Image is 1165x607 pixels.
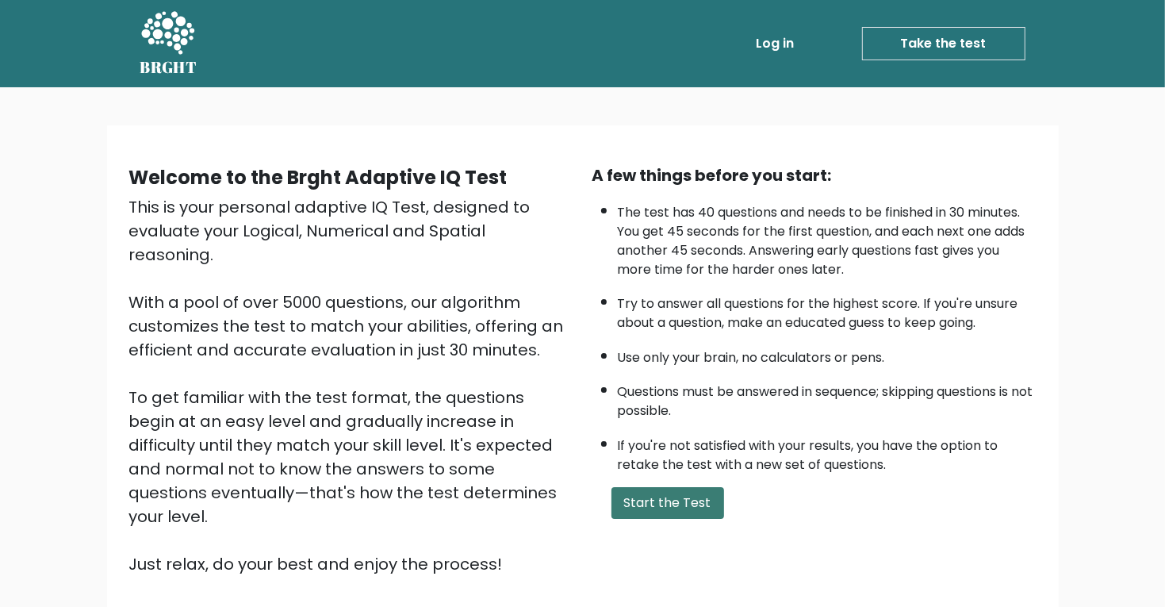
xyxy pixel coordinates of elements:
[618,375,1037,421] li: Questions must be answered in sequence; skipping questions is not possible.
[618,428,1037,474] li: If you're not satisfied with your results, you have the option to retake the test with a new set ...
[129,164,508,190] b: Welcome to the Brght Adaptive IQ Test
[129,195,573,576] div: This is your personal adaptive IQ Test, designed to evaluate your Logical, Numerical and Spatial ...
[140,58,197,77] h5: BRGHT
[618,195,1037,279] li: The test has 40 questions and needs to be finished in 30 minutes. You get 45 seconds for the firs...
[618,340,1037,367] li: Use only your brain, no calculators or pens.
[618,286,1037,332] li: Try to answer all questions for the highest score. If you're unsure about a question, make an edu...
[592,163,1037,187] div: A few things before you start:
[140,6,197,81] a: BRGHT
[862,27,1025,60] a: Take the test
[611,487,724,519] button: Start the Test
[750,28,801,60] a: Log in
